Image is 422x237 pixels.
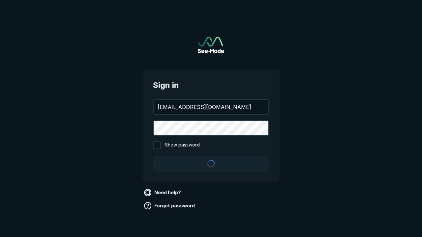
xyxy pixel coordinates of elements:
a: Go to sign in [198,37,224,53]
a: Need help? [142,187,184,198]
img: See-Mode Logo [198,37,224,53]
input: your@email.com [154,100,268,114]
a: Forgot password [142,200,197,211]
span: Sign in [153,79,269,91]
span: Show password [165,141,200,149]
